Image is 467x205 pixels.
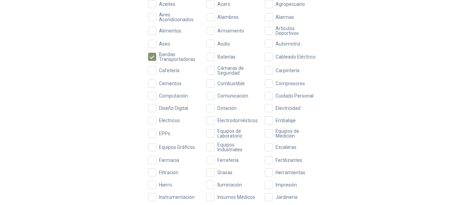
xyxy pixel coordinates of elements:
span: Equipos Industriales [215,142,261,152]
span: EPPs [156,131,173,136]
span: Cafetería [156,68,182,73]
span: Cuidado Personal [273,93,316,98]
span: Cableado Eléctrico [273,54,318,59]
span: Artículos Deportivos [273,26,319,36]
span: Embalaje [273,118,298,123]
span: Alambres [215,15,241,20]
span: Insumos Médicos [215,195,258,200]
span: Eléctricos [156,118,183,123]
span: Ferretería [215,158,241,163]
span: Impresión [273,182,300,187]
span: Computación [156,93,191,98]
span: Comunicación [215,93,251,98]
span: Farmacia [156,158,182,163]
span: Fertilizantes [273,158,305,163]
span: Acero [215,2,233,7]
span: Bandas Transportadoras [156,52,202,62]
span: Electricidad [273,106,303,111]
span: Filtración [156,170,181,175]
span: Alimentos [156,28,184,33]
span: Grasas [215,170,235,175]
span: Dotación [215,106,239,111]
span: Herramientas [273,170,308,175]
span: Instrumentación [156,195,197,200]
span: Cámaras de Seguridad [215,66,261,75]
span: Cementos [156,81,184,86]
span: Alarmas [273,15,297,20]
span: Diseño Digital [156,106,191,111]
span: Carpintería [273,68,302,73]
span: Aceites [156,2,178,7]
span: Equipos de Medición [273,129,319,138]
span: Combustible [215,81,248,86]
span: Armamento [215,28,247,33]
span: Iluminación [215,182,245,187]
span: Agropecuario [273,2,308,7]
span: Aseo [156,41,173,46]
span: Equipos Gráficos [156,145,198,150]
span: Escaleras [273,145,299,150]
span: Aires Acondicionados [156,12,202,22]
span: Equipos de Laboratorio [215,129,261,138]
span: Jardinería [273,195,300,200]
span: Automotriz [273,41,303,46]
span: Baterías [215,54,238,59]
span: Audio [215,41,233,46]
span: Electrodomésticos [215,118,261,123]
span: Compresores [273,81,308,86]
span: Hierro [156,182,175,187]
